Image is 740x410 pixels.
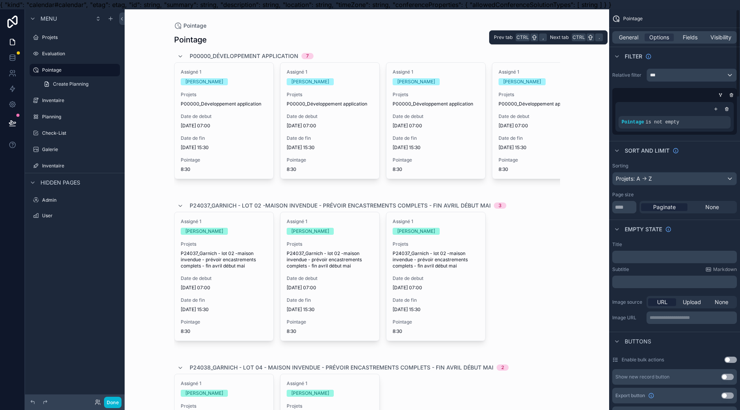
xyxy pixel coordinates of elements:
[181,380,267,387] span: Assigné 1
[386,212,486,341] a: Assigné 1[PERSON_NAME]ProjetsP24037_Garnich - lot 02 -maison invendue - prévoir encastrements com...
[646,120,679,125] span: is not empty
[174,22,206,30] a: Pointage
[649,33,669,41] span: Options
[393,69,479,75] span: Assigné 1
[393,306,479,313] span: [DATE] 15:30
[53,81,88,87] span: Create Planning
[185,228,223,235] div: [PERSON_NAME]
[280,212,380,341] a: Assigné 1[PERSON_NAME]ProjetsP24037_Garnich - lot 02 -maison invendue - prévoir encastrements com...
[393,123,479,129] span: [DATE] 07:00
[181,403,267,409] span: Projets
[612,72,643,78] label: Relative filter
[190,52,298,60] span: P00000_Développement application
[287,135,373,141] span: Date de fin
[30,127,120,139] a: Check-List
[181,135,267,141] span: Date de fin
[625,338,651,345] span: Buttons
[615,374,670,380] div: Show new record button
[42,146,118,153] label: Galerie
[42,97,118,104] label: Inventaire
[287,250,373,269] span: P24037_Garnich - lot 02 -maison invendue - prévoir encastrements complets - fin avril début mai
[393,135,479,141] span: Date de fin
[715,298,728,306] span: None
[287,306,373,313] span: [DATE] 15:30
[181,319,267,325] span: Pointage
[710,33,731,41] span: Visibility
[181,157,267,163] span: Pointage
[287,123,373,129] span: [DATE] 07:00
[625,53,642,60] span: Filter
[653,203,676,211] span: Paginate
[181,69,267,75] span: Assigné 1
[291,390,329,397] div: [PERSON_NAME]
[42,130,118,136] label: Check-List
[619,33,638,41] span: General
[181,218,267,225] span: Assigné 1
[287,113,373,120] span: Date de debut
[393,275,479,282] span: Date de debut
[499,69,585,75] span: Assigné 1
[613,172,736,185] div: Projets: A -> Z
[499,92,585,98] span: Projets
[174,212,274,341] a: Assigné 1[PERSON_NAME]ProjetsP24037_Garnich - lot 02 -maison invendue - prévoir encastrements com...
[287,166,373,172] span: 8:30
[185,390,223,397] div: [PERSON_NAME]
[393,241,479,247] span: Projets
[287,380,373,387] span: Assigné 1
[42,197,118,203] label: Admin
[30,31,120,44] a: Projets
[174,34,207,45] h1: Pointage
[499,123,585,129] span: [DATE] 07:00
[174,62,274,179] a: Assigné 1[PERSON_NAME]ProjetsP00000_Développement applicationDate de debut[DATE] 07:00Date de fin...
[41,179,80,187] span: Hidden pages
[397,78,435,85] div: [PERSON_NAME]
[393,157,479,163] span: Pointage
[623,16,643,22] span: Pointage
[705,266,737,273] a: Markdown
[287,285,373,291] span: [DATE] 07:00
[30,209,120,222] a: User
[287,328,373,334] span: 8:30
[393,218,479,225] span: Assigné 1
[393,166,479,172] span: 8:30
[287,241,373,247] span: Projets
[499,166,585,172] span: 8:30
[393,285,479,291] span: [DATE] 07:00
[287,69,373,75] span: Assigné 1
[501,364,504,371] div: 2
[181,297,267,303] span: Date de fin
[181,92,267,98] span: Projets
[291,78,329,85] div: [PERSON_NAME]
[30,48,120,60] a: Evaluation
[612,299,643,305] label: Image source
[499,157,585,163] span: Pointage
[612,276,737,288] div: scrollable content
[287,92,373,98] span: Projets
[596,34,602,40] span: .
[386,62,486,179] a: Assigné 1[PERSON_NAME]ProjetsP00000_Développement applicationDate de debut[DATE] 07:00Date de fin...
[39,78,120,90] a: Create Planning
[499,135,585,141] span: Date de fin
[612,266,629,273] label: Subtitle
[287,319,373,325] span: Pointage
[612,241,622,248] label: Title
[42,67,115,73] label: Pointage
[42,163,118,169] label: Inventaire
[181,275,267,282] span: Date de debut
[42,34,118,40] label: Projets
[181,328,267,334] span: 8:30
[287,144,373,151] span: [DATE] 15:30
[25,9,125,410] div: scrollable content
[287,297,373,303] span: Date de fin
[181,101,267,107] span: P00000_Développement application
[30,94,120,107] a: Inventaire
[499,113,585,120] span: Date de debut
[612,251,737,263] div: scrollable content
[287,157,373,163] span: Pointage
[612,192,634,198] label: Page size
[287,275,373,282] span: Date de debut
[190,202,491,209] span: P24037_Garnich - lot 02 -maison invendue - prévoir encastrements complets - fin avril début mai
[647,311,737,324] div: scrollable content
[306,53,309,59] div: 7
[287,403,373,409] span: Projets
